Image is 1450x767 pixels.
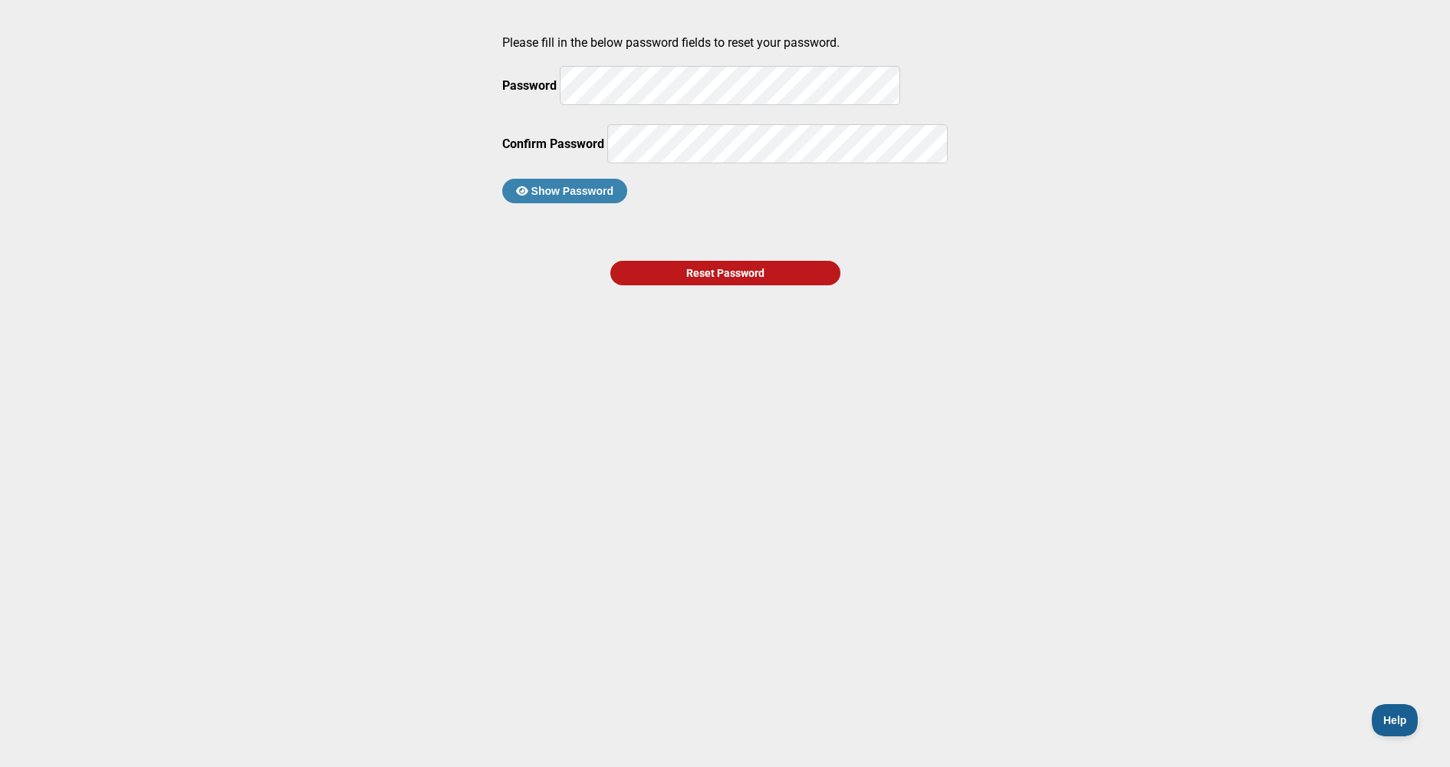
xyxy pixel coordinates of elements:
label: Password [502,78,557,93]
iframe: Toggle Customer Support [1372,704,1419,736]
p: Please fill in the below password fields to reset your password. [502,35,949,50]
label: Confirm Password [502,137,604,151]
button: Show Password [502,179,627,203]
div: Reset Password [610,261,840,285]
